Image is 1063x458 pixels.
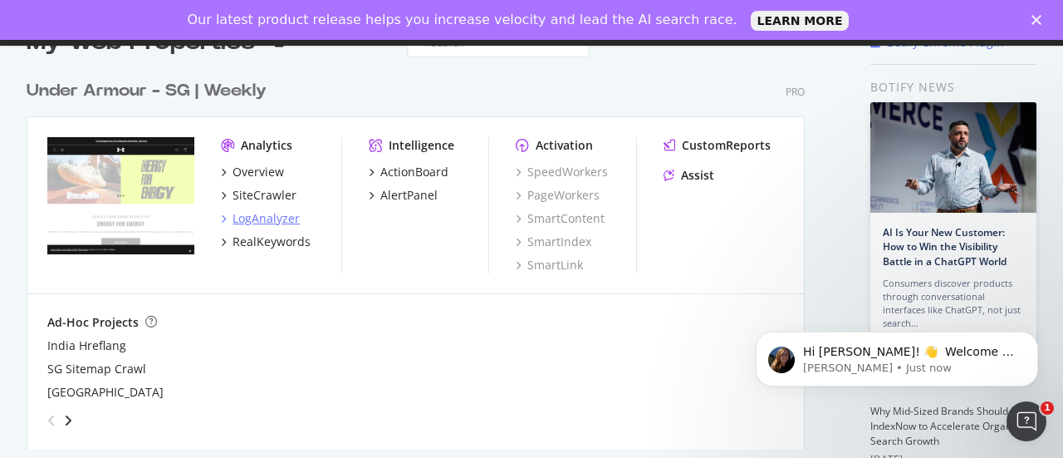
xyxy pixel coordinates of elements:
[516,234,591,250] a: SmartIndex
[233,187,296,204] div: SiteCrawler
[241,137,292,154] div: Analytics
[27,79,267,103] div: Under Armour - SG | Weekly
[870,404,1029,448] a: Why Mid-Sized Brands Should Use IndexNow to Accelerate Organic Search Growth
[516,187,600,204] a: PageWorkers
[883,277,1024,330] div: Consumers discover products through conversational interfaces like ChatGPT, not just search…
[233,164,284,180] div: Overview
[870,78,1036,96] div: Botify news
[27,59,818,450] div: grid
[682,137,771,154] div: CustomReports
[369,187,438,204] a: AlertPanel
[27,79,273,103] a: Under Armour - SG | Weekly
[233,234,311,250] div: RealKeywords
[681,167,714,184] div: Assist
[731,297,1063,413] iframe: Intercom notifications message
[516,210,605,227] a: SmartContent
[41,407,62,434] div: angle-left
[62,412,74,429] div: angle-right
[1041,401,1054,415] span: 1
[536,137,593,154] div: Activation
[47,361,146,377] a: SG Sitemap Crawl
[47,337,126,354] a: India Hreflang
[188,12,737,28] div: Our latest product release helps you increase velocity and lead the AI search race.
[1007,401,1046,441] iframe: Intercom live chat
[47,384,164,401] a: [GEOGRAPHIC_DATA]
[664,137,771,154] a: CustomReports
[380,164,448,180] div: ActionBoard
[786,85,805,99] div: Pro
[751,11,850,31] a: LEARN MORE
[883,225,1007,268] a: AI Is Your New Customer: How to Win the Visibility Battle in a ChatGPT World
[369,164,448,180] a: ActionBoard
[221,234,311,250] a: RealKeywords
[389,137,454,154] div: Intelligence
[221,187,296,204] a: SiteCrawler
[47,314,139,331] div: Ad-Hoc Projects
[516,164,608,180] a: SpeedWorkers
[664,167,714,184] a: Assist
[233,210,300,227] div: LogAnalyzer
[221,210,300,227] a: LogAnalyzer
[291,37,374,47] div: Most recent crawl
[380,187,438,204] div: AlertPanel
[221,164,284,180] a: Overview
[516,257,583,273] a: SmartLink
[1031,15,1048,25] div: Close
[47,137,194,255] img: underarmour.com.sg
[870,102,1036,213] img: AI Is Your New Customer: How to Win the Visibility Battle in a ChatGPT World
